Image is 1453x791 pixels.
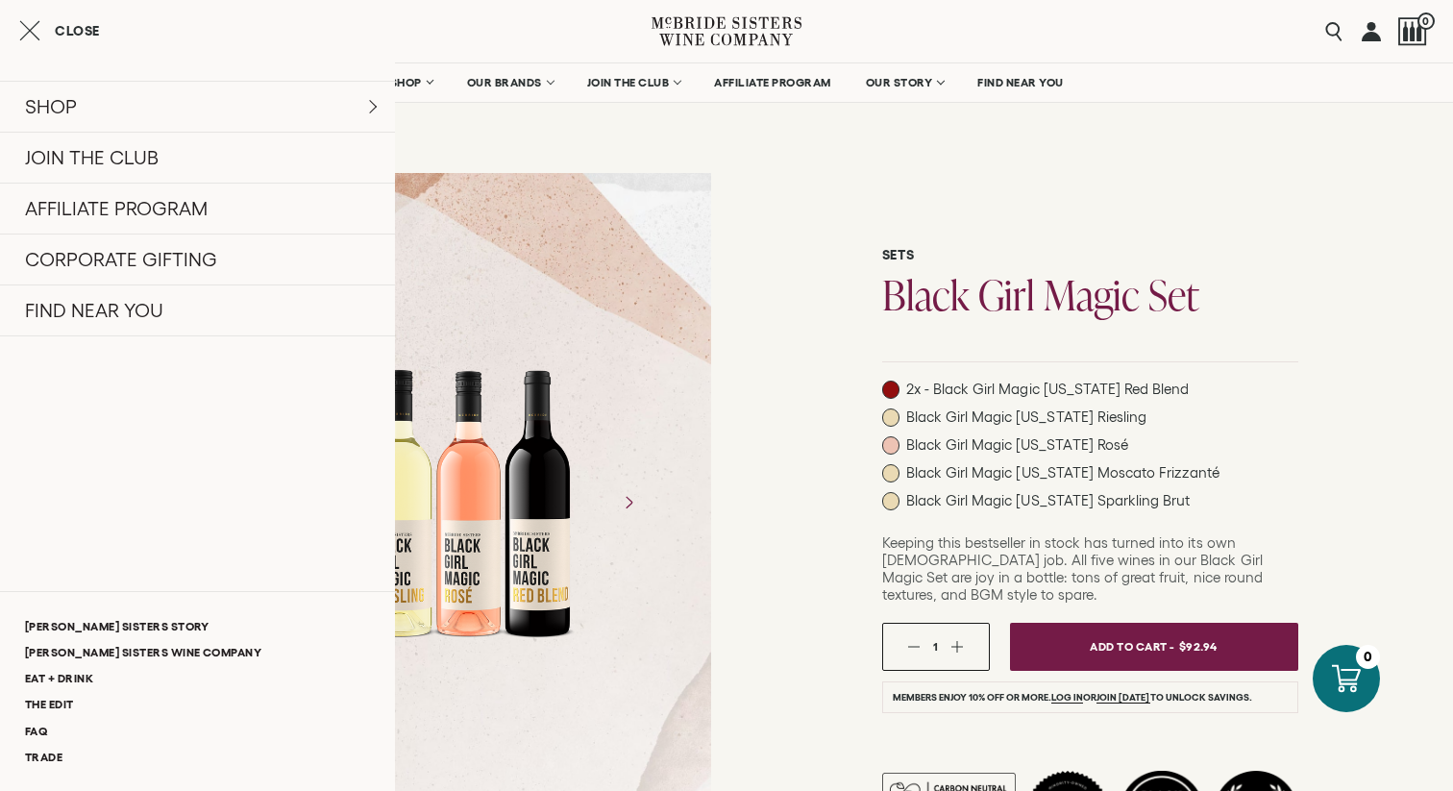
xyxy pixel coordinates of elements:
a: AFFILIATE PROGRAM [702,63,844,102]
span: $92.94 [1179,632,1218,660]
span: Add To Cart - [1090,632,1174,660]
span: 0 [1417,12,1435,30]
li: Members enjoy 10% off or more. or to unlock savings. [882,681,1298,713]
h1: Black Girl Magic Set [882,275,1298,315]
span: Black Girl Magic [US_STATE] Moscato Frizzanté [906,464,1219,482]
a: JOIN THE CLUB [575,63,693,102]
span: SHOP [390,76,423,89]
span: Black Girl Magic [US_STATE] Riesling [906,408,1146,426]
span: Keeping this bestseller in stock has turned into its own [DEMOGRAPHIC_DATA] job. All five wines i... [882,534,1263,603]
a: SHOP [378,63,445,102]
div: 0 [1356,645,1380,669]
span: 2x - Black Girl Magic [US_STATE] Red Blend [906,381,1189,398]
h6: Sets [882,247,1298,263]
a: OUR BRANDS [455,63,565,102]
span: AFFILIATE PROGRAM [714,76,831,89]
button: Add To Cart - $92.94 [1010,623,1298,671]
button: Close cart [19,19,100,42]
a: Log in [1051,692,1083,704]
a: join [DATE] [1096,692,1149,704]
button: Next [603,478,653,528]
span: Black Girl Magic [US_STATE] Sparkling Brut [906,492,1190,509]
span: Close [55,24,100,37]
span: Black Girl Magic [US_STATE] Rosé [906,436,1128,454]
span: OUR BRANDS [467,76,542,89]
span: OUR STORY [866,76,933,89]
a: FIND NEAR YOU [965,63,1076,102]
span: JOIN THE CLUB [587,76,670,89]
a: OUR STORY [853,63,956,102]
span: 1 [933,640,938,653]
span: FIND NEAR YOU [977,76,1064,89]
